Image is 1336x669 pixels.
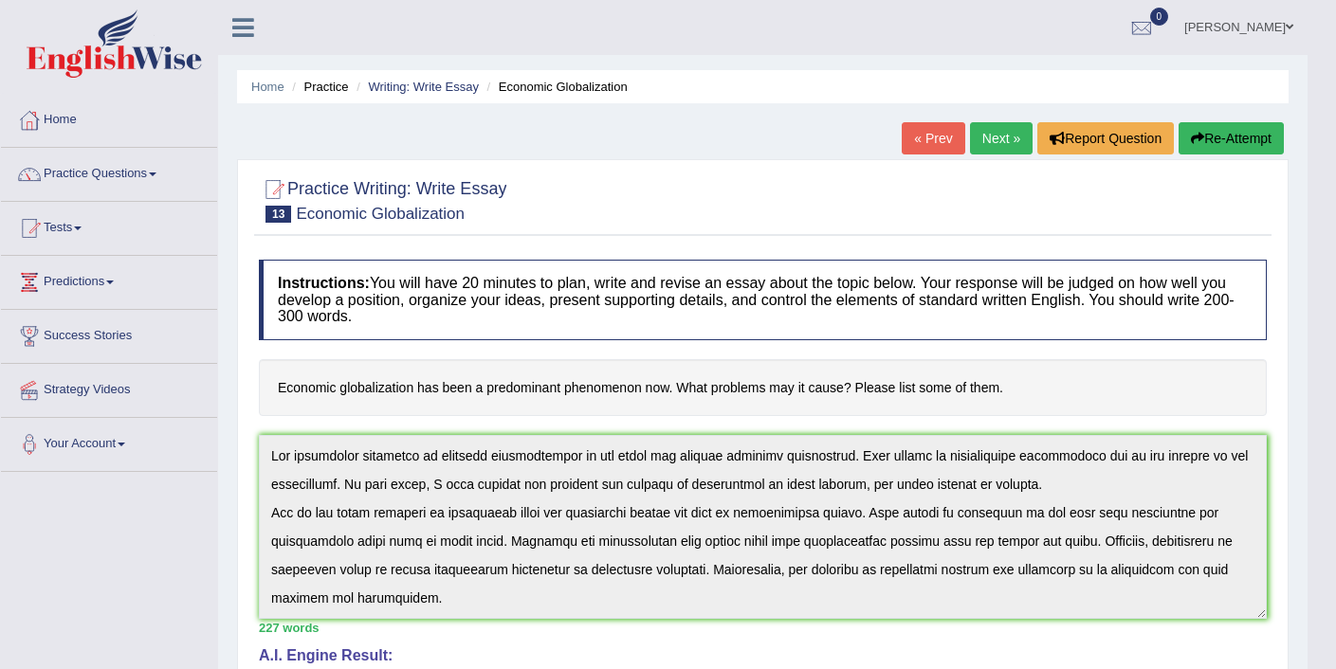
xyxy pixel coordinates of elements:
[1,364,217,411] a: Strategy Videos
[368,80,479,94] a: Writing: Write Essay
[296,205,465,223] small: Economic Globalization
[259,175,506,223] h2: Practice Writing: Write Essay
[1,418,217,465] a: Your Account
[970,122,1033,154] a: Next »
[259,260,1267,340] h4: You will have 20 minutes to plan, write and revise an essay about the topic below. Your response ...
[251,80,284,94] a: Home
[1,256,217,303] a: Predictions
[1,202,217,249] a: Tests
[1,94,217,141] a: Home
[259,647,1267,664] h4: A.I. Engine Result:
[1,148,217,195] a: Practice Questions
[483,78,628,96] li: Economic Globalization
[259,619,1267,637] div: 227 words
[278,275,370,291] b: Instructions:
[1037,122,1174,154] button: Report Question
[1150,8,1169,26] span: 0
[287,78,348,96] li: Practice
[902,122,964,154] a: « Prev
[1,310,217,357] a: Success Stories
[259,359,1267,417] h4: Economic globalization has been a predominant phenomenon now. What problems may it cause? Please ...
[1179,122,1284,154] button: Re-Attempt
[265,206,291,223] span: 13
